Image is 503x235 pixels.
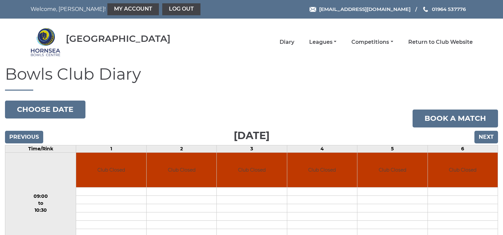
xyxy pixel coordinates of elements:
td: 1 [76,145,146,152]
td: Club Closed [428,153,498,188]
nav: Welcome, [PERSON_NAME]! [31,3,209,15]
td: Club Closed [217,153,287,188]
a: Diary [280,39,294,46]
a: Phone us 01964 537776 [422,5,466,13]
img: Phone us [423,7,428,12]
td: 4 [287,145,357,152]
a: Book a match [413,110,498,127]
td: 5 [357,145,428,152]
a: Email [EMAIL_ADDRESS][DOMAIN_NAME] [310,5,411,13]
td: Club Closed [76,153,146,188]
td: 3 [217,145,287,152]
input: Next [474,131,498,143]
span: 01964 537776 [432,6,466,12]
a: Competitions [351,39,393,46]
img: Email [310,7,316,12]
td: Time/Rink [5,145,76,152]
td: 2 [146,145,216,152]
h1: Bowls Club Diary [5,65,498,91]
img: Hornsea Bowls Centre [31,27,61,57]
td: Club Closed [357,153,427,188]
a: Return to Club Website [408,39,473,46]
td: 6 [428,145,498,152]
td: Club Closed [287,153,357,188]
td: Club Closed [147,153,216,188]
a: Log out [162,3,200,15]
div: [GEOGRAPHIC_DATA] [66,34,171,44]
input: Previous [5,131,43,143]
span: [EMAIL_ADDRESS][DOMAIN_NAME] [319,6,411,12]
button: Choose date [5,101,85,118]
a: Leagues [309,39,336,46]
a: My Account [107,3,159,15]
